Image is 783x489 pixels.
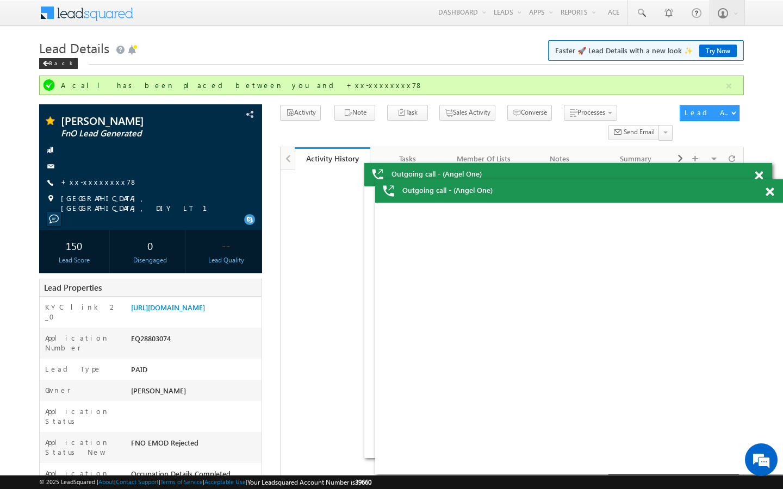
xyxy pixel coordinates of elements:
[439,105,495,121] button: Sales Activity
[608,125,660,141] button: Send Email
[128,364,262,379] div: PAID
[116,478,159,485] a: Contact Support
[61,193,241,213] span: [GEOGRAPHIC_DATA], [GEOGRAPHIC_DATA], DIY LT 1
[607,152,664,165] div: Summary
[598,147,674,170] a: Summary
[39,477,371,487] span: © 2025 LeadSquared | | | | |
[194,255,259,265] div: Lead Quality
[247,478,371,486] span: Your Leadsquared Account Number is
[39,39,109,57] span: Lead Details
[531,152,588,165] div: Notes
[402,185,493,195] span: Outgoing call - (Angel One)
[204,478,246,485] a: Acceptable Use
[624,127,655,137] span: Send Email
[680,105,739,121] button: Lead Actions
[370,147,446,170] a: Tasks
[303,153,363,164] div: Activity History
[128,437,262,453] div: FNO EMOD Rejected
[391,169,482,179] span: Outgoing call - (Angel One)
[446,147,523,170] a: Member Of Lists
[61,80,724,90] div: A call has been placed between you and +xx-xxxxxxxx78
[61,115,198,126] span: [PERSON_NAME]
[39,58,78,69] div: Back
[522,147,598,170] a: Notes
[295,147,371,170] a: Activity History
[160,478,203,485] a: Terms of Service
[45,437,120,457] label: Application Status New
[45,406,120,426] label: Application Status
[131,386,186,395] span: [PERSON_NAME]
[118,255,183,265] div: Disengaged
[685,108,731,117] div: Lead Actions
[379,152,437,165] div: Tasks
[45,385,71,395] label: Owner
[128,333,262,348] div: EQ28803074
[45,302,120,322] label: KYC link 2_0
[280,105,321,121] button: Activity
[507,105,552,121] button: Converse
[564,105,617,121] button: Processes
[699,45,737,57] a: Try Now
[45,333,120,353] label: Application Number
[194,235,259,255] div: --
[98,478,114,485] a: About
[387,105,428,121] button: Task
[334,105,375,121] button: Note
[61,128,198,139] span: FnO Lead Generated
[118,235,183,255] div: 0
[128,468,262,484] div: Occupation Details Completed
[555,45,737,56] span: Faster 🚀 Lead Details with a new look ✨
[42,235,107,255] div: 150
[455,152,513,165] div: Member Of Lists
[131,303,205,312] a: [URL][DOMAIN_NAME]
[577,108,605,116] span: Processes
[355,478,371,486] span: 39660
[45,364,102,374] label: Lead Type
[42,255,107,265] div: Lead Score
[44,282,102,293] span: Lead Properties
[39,58,83,67] a: Back
[61,177,138,186] a: +xx-xxxxxxxx78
